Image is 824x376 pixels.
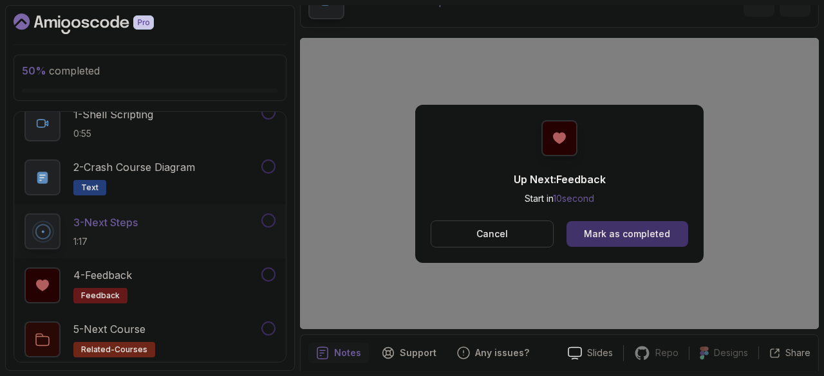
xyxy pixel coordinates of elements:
button: Share [758,346,810,359]
p: 2 - Crash Course Diagram [73,159,195,175]
p: Cancel [476,228,508,240]
iframe: To enrich screen reader interactions, please activate Accessibility in Grammarly extension settings [300,38,819,329]
button: notes button [308,343,369,363]
button: 3-Next Steps1:17 [24,213,276,249]
p: Support [400,346,436,359]
p: 3 - Next Steps [73,215,138,230]
span: 10 second [553,193,594,204]
p: 0:55 [73,127,153,140]
p: Designs [714,346,748,359]
span: completed [22,64,100,77]
button: Feedback button [449,343,537,363]
p: Share [785,346,810,359]
p: Repo [655,346,679,359]
button: 4-Feedbackfeedback [24,267,276,303]
button: Mark as completed [566,221,688,247]
p: 1:17 [73,235,138,248]
span: Text [81,183,98,193]
span: related-courses [81,345,147,355]
p: Slides [587,346,613,359]
button: 2-Crash Course DiagramText [24,159,276,195]
p: Any issues? [475,346,529,359]
button: 5-Next Courserelated-courses [24,321,276,357]
p: 1 - Shell Scripting [73,107,153,122]
p: Notes [334,346,361,359]
p: Up Next: Feedback [514,172,606,187]
button: Cancel [431,220,554,247]
p: 4 - Feedback [73,267,132,283]
button: Support button [374,343,444,363]
span: 50 % [22,64,46,77]
p: 5 - Next Course [73,321,145,337]
button: 1-Shell Scripting0:55 [24,105,276,141]
a: Slides [557,346,623,360]
span: feedback [81,291,120,301]
div: Mark as completed [584,228,670,240]
a: Dashboard [14,13,183,34]
p: Start in [514,192,606,205]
